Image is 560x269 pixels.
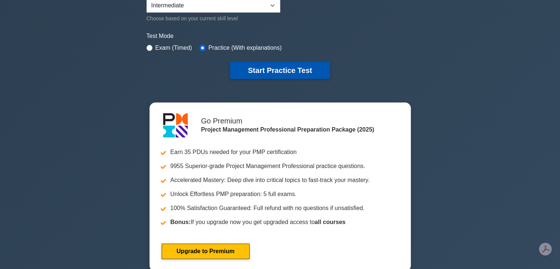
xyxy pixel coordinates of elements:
label: Exam (Timed) [155,43,192,52]
div: Choose based on your current skill level [147,14,280,23]
button: Start Practice Test [230,62,330,79]
a: Upgrade to Premium [162,244,250,259]
label: Test Mode [147,32,414,41]
label: Practice (With explanations) [208,43,282,52]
